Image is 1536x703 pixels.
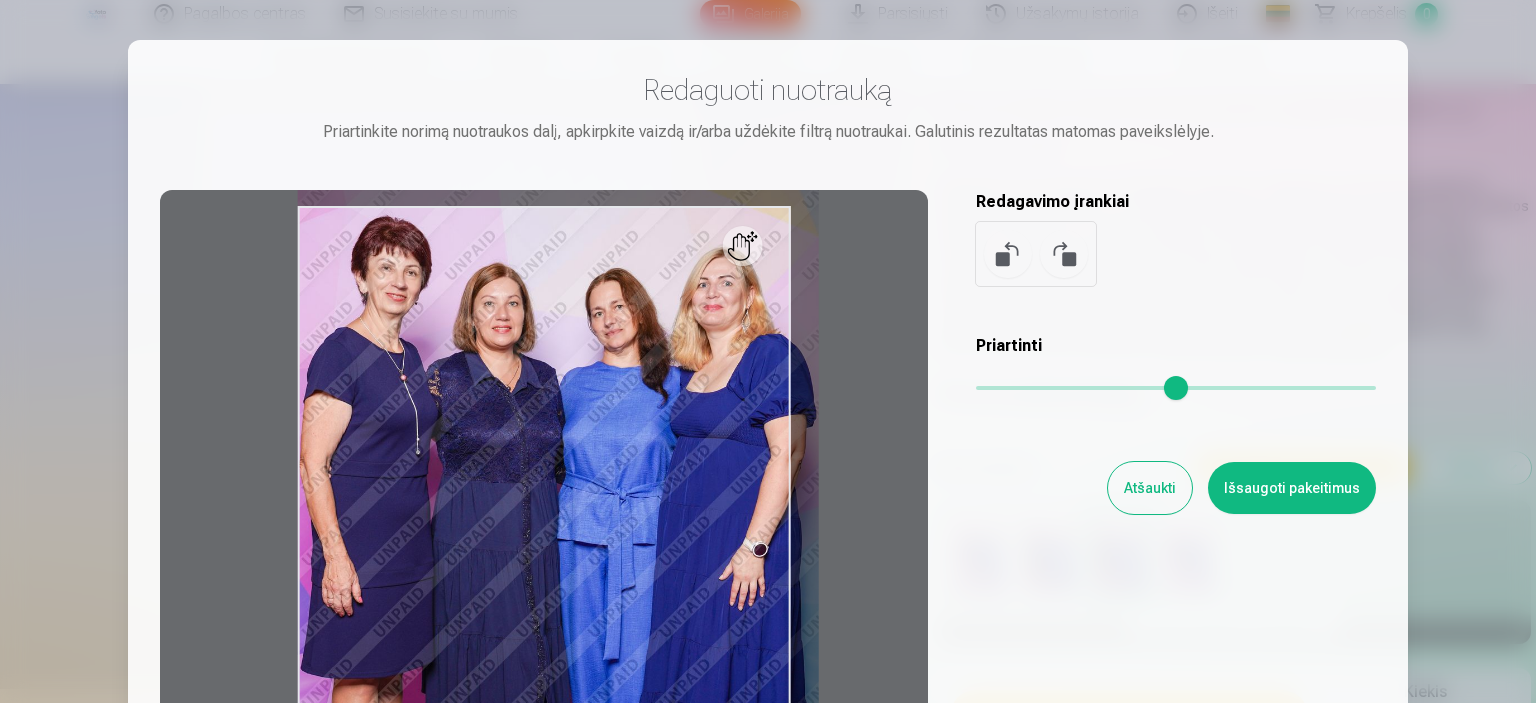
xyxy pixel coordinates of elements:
[1108,462,1192,514] button: Atšaukti
[976,334,1376,358] h5: Priartinti
[1208,462,1376,514] button: Išsaugoti pakeitimus
[160,120,1376,144] div: Priartinkite norimą nuotraukos dalį, apkirpkite vaizdą ir/arba uždėkite filtrą nuotraukai. Galuti...
[976,190,1376,214] h5: Redagavimo įrankiai
[160,72,1376,108] h3: Redaguoti nuotrauką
